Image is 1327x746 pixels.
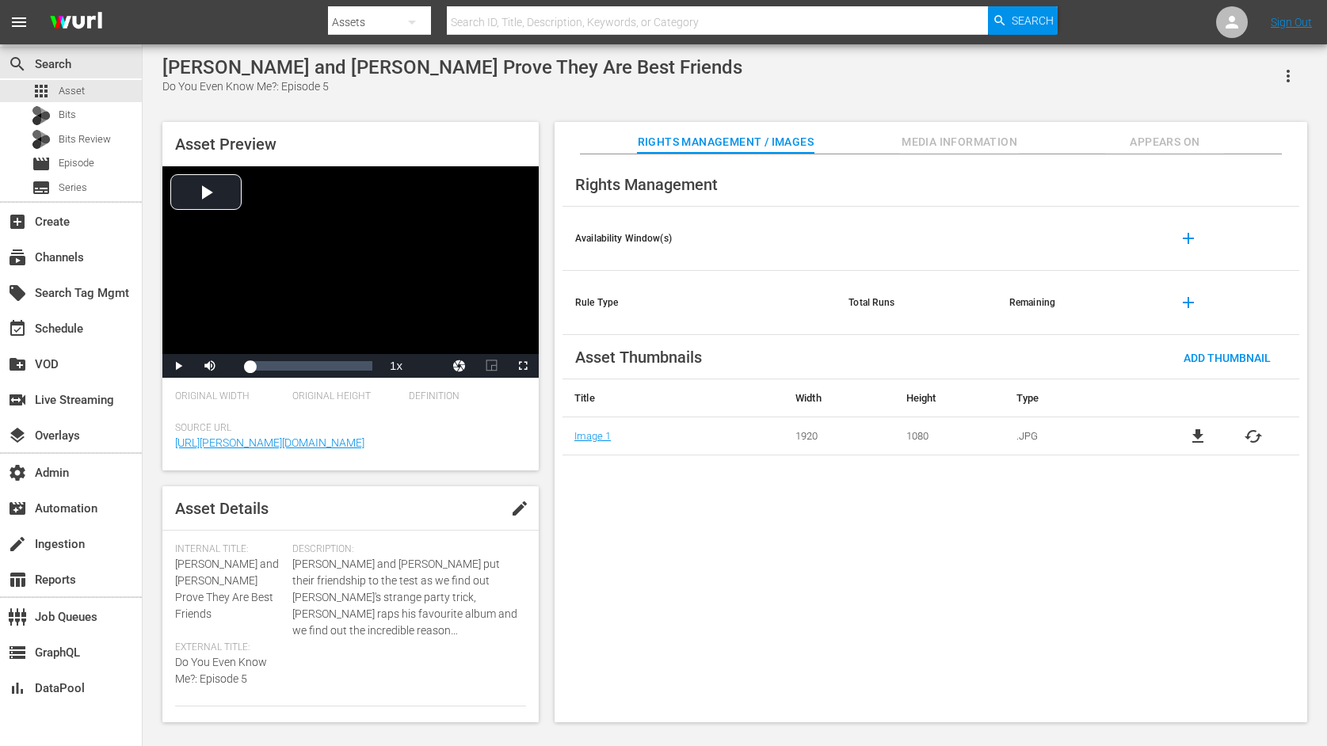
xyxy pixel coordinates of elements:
[292,390,402,403] span: Original Height
[562,379,784,417] th: Title
[1169,219,1207,257] button: add
[562,271,836,335] th: Rule Type
[8,390,27,409] span: Live Streaming
[409,390,518,403] span: Definition
[32,82,51,101] span: Asset
[8,284,27,303] span: Search Tag Mgmt
[575,348,702,367] span: Asset Thumbnails
[59,131,111,147] span: Bits Review
[510,499,529,518] span: edit
[836,271,997,335] th: Total Runs
[1171,343,1283,371] button: Add Thumbnail
[10,13,29,32] span: menu
[8,426,27,445] span: Overlays
[8,355,27,374] span: VOD
[175,641,284,654] span: External Title:
[59,155,94,171] span: Episode
[900,132,1019,152] span: Media Information
[1012,6,1054,35] span: Search
[8,248,27,267] span: Channels
[1105,132,1224,152] span: Appears On
[59,107,76,123] span: Bits
[292,543,518,556] span: Description:
[8,607,27,626] span: Job Queues
[38,4,114,41] img: ans4CAIJ8jUAAAAAAAAAAAAAAAAAAAAAAAAgQb4GAAAAAAAAAAAAAAAAAAAAAAAAJMjXAAAAAAAAAAAAAAAAAAAAAAAAgAT5G...
[8,535,27,554] span: Ingestion
[475,354,507,378] button: Picture-in-Picture
[1271,16,1312,29] a: Sign Out
[8,319,27,338] span: Schedule
[8,679,27,698] span: DataPool
[1171,352,1283,364] span: Add Thumbnail
[8,212,27,231] span: Create
[175,422,518,435] span: Source Url
[250,361,372,371] div: Progress Bar
[1179,293,1198,312] span: add
[1179,229,1198,248] span: add
[175,543,284,556] span: Internal Title:
[162,166,539,378] div: Video Player
[784,417,894,455] td: 1920
[1244,427,1263,446] button: cached
[1169,284,1207,322] button: add
[32,154,51,173] span: Episode
[8,55,27,74] span: Search
[1005,379,1152,417] th: Type
[575,175,718,194] span: Rights Management
[175,499,269,518] span: Asset Details
[1188,427,1207,446] a: file_download
[292,556,518,639] span: [PERSON_NAME] and [PERSON_NAME] put their friendship to the test as we find out [PERSON_NAME]'s s...
[8,499,27,518] span: Automation
[59,180,87,196] span: Series
[59,83,85,99] span: Asset
[997,271,1157,335] th: Remaining
[175,436,364,449] a: [URL][PERSON_NAME][DOMAIN_NAME]
[32,130,51,149] div: Bits Review
[894,379,1005,417] th: Height
[8,463,27,482] span: Admin
[162,78,742,95] div: Do You Even Know Me?: Episode 5
[507,354,539,378] button: Fullscreen
[380,354,412,378] button: Playback Rate
[175,390,284,403] span: Original Width
[562,207,836,271] th: Availability Window(s)
[175,135,276,154] span: Asset Preview
[194,354,226,378] button: Mute
[988,6,1058,35] button: Search
[8,643,27,662] span: GraphQL
[444,354,475,378] button: Jump To Time
[175,656,267,685] span: Do You Even Know Me?: Episode 5
[784,379,894,417] th: Width
[32,106,51,125] div: Bits
[501,489,539,527] button: edit
[175,558,279,620] span: [PERSON_NAME] and [PERSON_NAME] Prove They Are Best Friends
[1005,417,1152,455] td: .JPG
[8,570,27,589] span: Reports
[162,354,194,378] button: Play
[574,430,611,442] a: Image 1
[894,417,1005,455] td: 1080
[32,178,51,197] span: Series
[638,132,814,152] span: Rights Management / Images
[162,56,742,78] div: [PERSON_NAME] and [PERSON_NAME] Prove They Are Best Friends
